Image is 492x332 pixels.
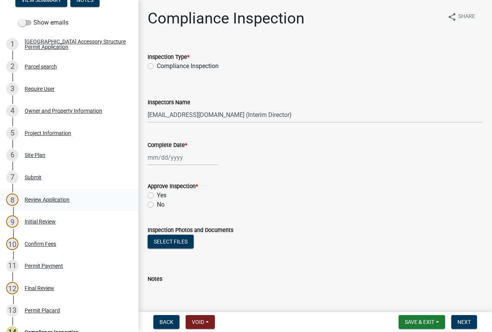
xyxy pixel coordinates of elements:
div: 11 [6,260,18,272]
span: Void [192,319,204,325]
div: Confirm Fees [25,241,56,247]
span: Share [458,12,475,22]
button: Next [451,315,477,329]
label: Show emails [18,18,68,27]
label: Compliance Inspection [157,62,219,71]
div: Parcel search [25,64,57,69]
div: Require User [25,86,55,92]
div: Review Application [25,197,70,202]
button: Save & Exit [399,315,445,329]
div: Project Information [25,130,71,136]
button: Back [153,315,180,329]
label: Complete Date [148,143,187,148]
div: 1 [6,38,18,50]
div: Final Review [25,285,54,291]
input: mm/dd/yyyy [148,150,218,165]
h1: Compliance Inspection [148,9,304,28]
div: 4 [6,105,18,117]
div: 3 [6,83,18,95]
div: 10 [6,238,18,250]
label: Notes [148,277,162,282]
div: Permit Placard [25,308,60,313]
label: Yes [157,191,166,200]
div: 5 [6,127,18,139]
label: Inspectors Name [148,100,190,105]
button: Void [186,315,215,329]
div: 9 [6,215,18,228]
div: 13 [6,304,18,317]
div: Owner and Property Information [25,108,102,113]
div: Site Plan [25,152,45,158]
div: 6 [6,149,18,161]
label: Inspection Type [148,55,189,60]
div: Permit Payment [25,263,63,269]
div: 12 [6,282,18,294]
label: Inspection Photos and Documents [148,228,233,233]
div: Initial Review [25,219,56,224]
span: Next [457,319,471,325]
button: Select files [148,235,194,249]
div: 2 [6,60,18,73]
div: [GEOGRAPHIC_DATA] Accessory Structure Permit Application [25,39,126,50]
div: Submit [25,175,42,180]
span: Back [160,319,173,325]
div: 7 [6,171,18,184]
i: share [447,12,457,22]
span: Save & Exit [405,319,434,325]
label: No [157,200,165,209]
div: 8 [6,194,18,206]
label: Approve Inspection [148,184,198,189]
button: shareShare [441,9,481,24]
